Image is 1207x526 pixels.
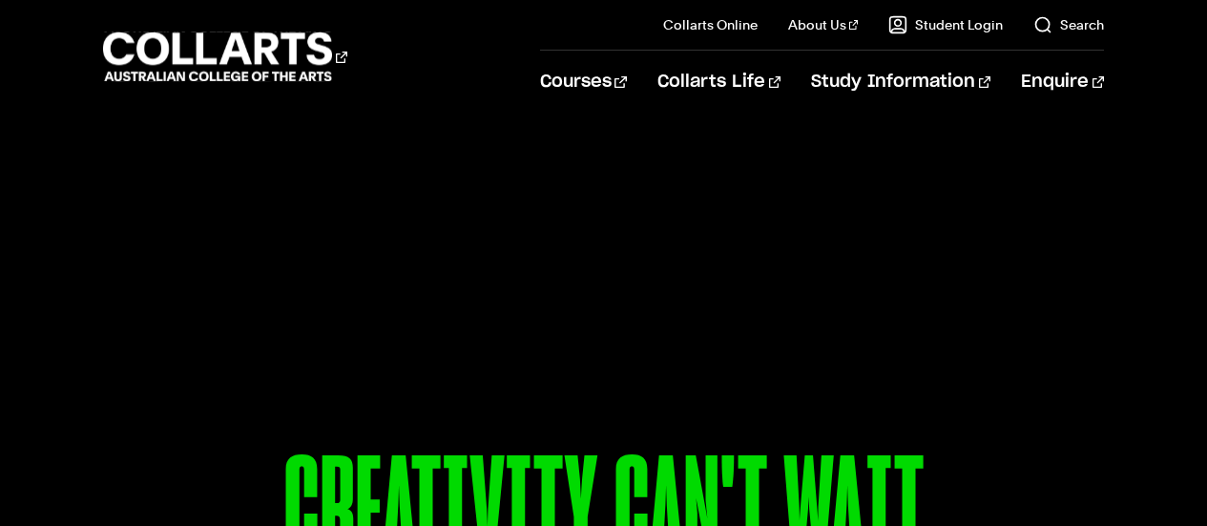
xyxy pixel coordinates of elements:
[811,51,990,114] a: Study Information
[657,51,780,114] a: Collarts Life
[540,51,627,114] a: Courses
[1033,15,1104,34] a: Search
[663,15,758,34] a: Collarts Online
[888,15,1003,34] a: Student Login
[1021,51,1104,114] a: Enquire
[103,30,347,84] div: Go to homepage
[788,15,859,34] a: About Us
